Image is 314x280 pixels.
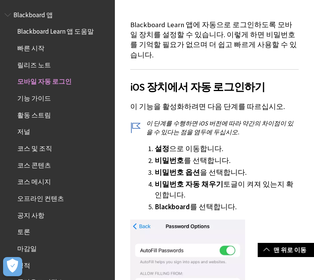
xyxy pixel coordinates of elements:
[17,242,37,252] span: 마감일
[17,176,51,186] span: 코스 메시지
[17,42,44,52] span: 빠른 시작
[17,25,94,36] span: Blackboard Learn 앱 도움말
[17,226,30,236] span: 토론
[130,69,299,95] h2: iOS 장치에서 자동 로그인하기
[155,179,299,200] li: 토글이 켜져 있는지 확인합니다.
[17,192,64,202] span: 오프라인 컨텐츠
[130,102,299,112] p: 이 기능을 활성화하려면 다음 단계를 따르십시오.
[17,159,51,169] span: 코스 콘텐츠
[155,202,299,212] li: 를 선택합니다.
[17,209,44,219] span: 공지 사항
[155,143,299,154] li: 으로 이동합니다.
[17,59,51,69] span: 릴리즈 노트
[155,156,184,165] span: 비밀번호
[17,92,51,102] span: 기능 가이드
[155,167,299,178] li: 을 선택합니다.
[17,125,30,136] span: 저널
[3,257,22,276] button: 개방형 기본 설정
[155,168,200,177] span: 비밀번호 옵션
[155,144,169,153] span: 설정
[130,119,299,136] p: 이 단계를 수행하면 iOS 버전에 따라 약간의 차이점이 있을 수 있다는 점을 염두에 두십시오.
[13,8,53,19] span: Blackboard 앱
[155,180,223,189] span: 비밀번호 자동 채우기
[130,20,299,60] p: Blackboard Learn 앱에 자동으로 로그인하도록 모바일 장치를 설정할 수 있습니다. 이렇게 하면 비밀번호를 기억할 필요가 없으며 더 쉽고 빠르게 사용할 수 있습니다.
[17,259,30,269] span: 성적
[17,75,72,86] span: 모바일 자동 로그인
[17,142,52,152] span: 코스 및 조직
[258,243,314,257] a: 맨 위로 이동
[155,202,190,211] span: Blackboard
[17,109,51,119] span: 활동 스트림
[155,155,299,166] li: 를 선택합니다.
